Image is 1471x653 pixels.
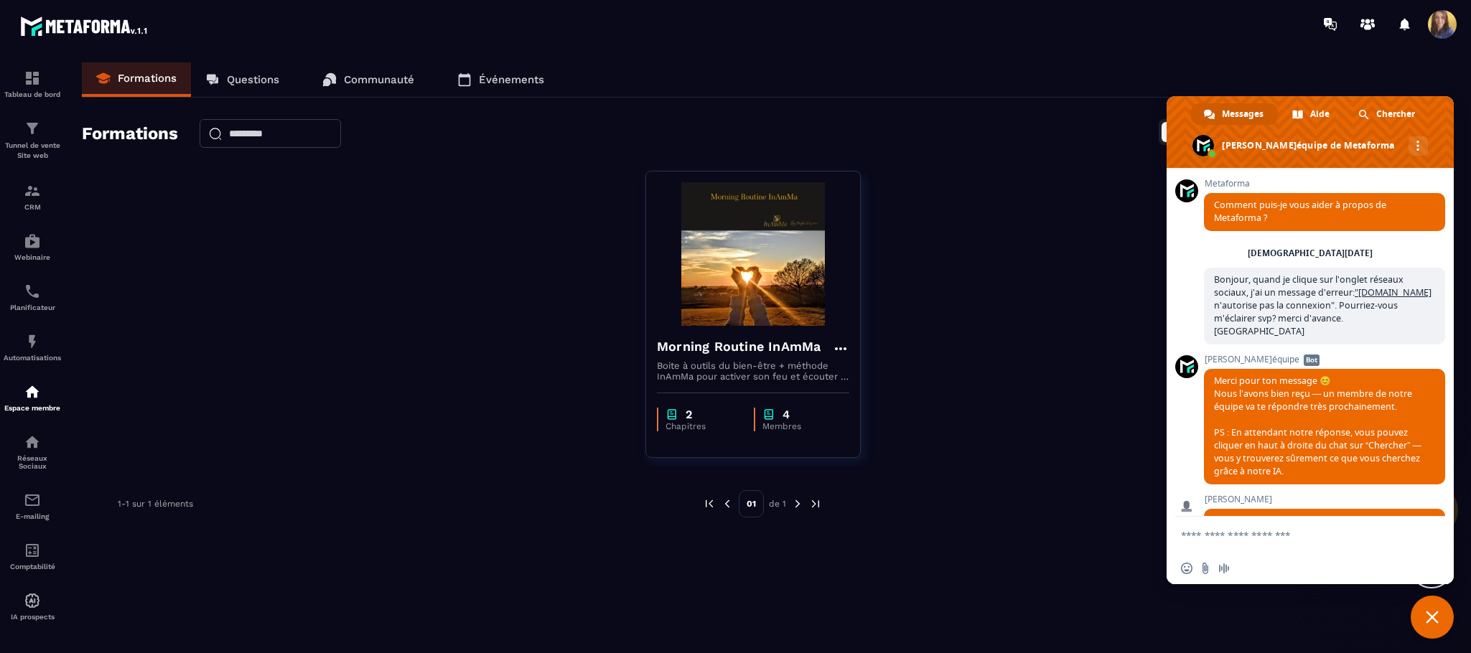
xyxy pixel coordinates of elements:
a: "[DOMAIN_NAME] [1355,286,1432,299]
span: Messages [1222,103,1264,125]
a: social-networksocial-networkRéseaux Sociaux [4,423,61,481]
a: formationformationTunnel de vente Site web [4,109,61,172]
p: Automatisations [4,354,61,362]
a: Communauté [308,62,429,97]
button: Carte [1162,122,1221,142]
a: emailemailE-mailing [4,481,61,531]
img: automations [24,592,41,609]
a: Événements [443,62,559,97]
p: 01 [739,490,764,517]
span: Message audio [1218,563,1230,574]
p: 4 [783,408,790,421]
a: automationsautomationsWebinaire [4,222,61,272]
img: logo [20,13,149,39]
img: formation-background [657,182,849,326]
p: Comptabilité [4,563,61,570]
img: formation [24,182,41,199]
p: Tunnel de vente Site web [4,141,61,161]
p: E-mailing [4,512,61,520]
span: Chercher [1376,103,1415,125]
img: formation [24,120,41,137]
span: [PERSON_NAME] [1204,494,1445,504]
a: automationsautomationsEspace membre [4,372,61,423]
p: de 1 [769,498,786,509]
p: Formations [118,72,177,85]
textarea: Entrez votre message... [1181,517,1411,553]
span: Bot [1304,354,1320,366]
p: Événements [479,73,544,86]
a: automationsautomationsAutomatisations [4,322,61,372]
img: next [809,497,822,510]
img: automations [24,383,41,400]
a: Aide [1279,103,1344,125]
a: accountantaccountantComptabilité [4,531,61,581]
p: Questions [227,73,279,86]
img: email [24,492,41,509]
img: automations [24,232,41,250]
img: next [791,497,804,510]
span: Comment puis-je vous aider à propos de Metaforma ? [1214,199,1386,224]
img: chapter [666,408,678,421]
a: Formations [82,62,191,97]
p: Planificateur [4,304,61,311]
div: [DEMOGRAPHIC_DATA][DATE] [1248,249,1373,258]
p: 2 [686,408,692,421]
p: Membres [762,421,835,431]
img: automations [24,333,41,350]
a: Questions [191,62,294,97]
a: formationformationTableau de bord [4,59,61,109]
p: IA prospects [4,613,61,621]
p: Chapitres [666,421,739,431]
a: formationformationCRM [4,172,61,222]
a: formation-backgroundMorning Routine InAmMaBoite à outils du bien-être + méthode InAmMa pour activ... [645,171,879,476]
span: Merci pour ton message 😊 Nous l’avons bien reçu — un membre de notre équipe va te répondre très p... [1214,375,1421,477]
p: Espace membre [4,404,61,412]
img: accountant [24,542,41,559]
p: Boite à outils du bien-être + méthode InAmMa pour activer son feu et écouter la voix de son coeur... [657,360,849,382]
span: Bonjour, quand je clique sur l'onglet réseaux sociaux, j'ai un message d'erreur: n'autorise pas l... [1214,273,1432,337]
img: formation [24,70,41,87]
span: Aide [1310,103,1330,125]
span: Insérer un emoji [1181,563,1192,574]
img: scheduler [24,283,41,300]
img: chapter [762,408,775,421]
p: 1-1 sur 1 éléments [118,499,193,509]
img: social-network [24,433,41,451]
img: prev [703,497,716,510]
p: Communauté [344,73,414,86]
h2: Formations [82,119,178,149]
p: Réseaux Sociaux [4,454,61,470]
p: Tableau de bord [4,90,61,98]
h4: Morning Routine InAmMa [657,337,821,357]
a: Messages [1191,103,1278,125]
a: Fermer le chat [1411,596,1454,639]
span: Envoyer un fichier [1200,563,1211,574]
span: Bonjour [PERSON_NAME], Peux-tu me confirmer que tu es bien sur ordinateur et sur Google Chrome lo... [1214,515,1434,643]
p: Webinaire [4,253,61,261]
a: Chercher [1345,103,1429,125]
a: schedulerschedulerPlanificateur [4,272,61,322]
img: prev [721,497,734,510]
p: CRM [4,203,61,211]
span: [PERSON_NAME]équipe [1204,354,1445,365]
span: Metaforma [1204,179,1445,189]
